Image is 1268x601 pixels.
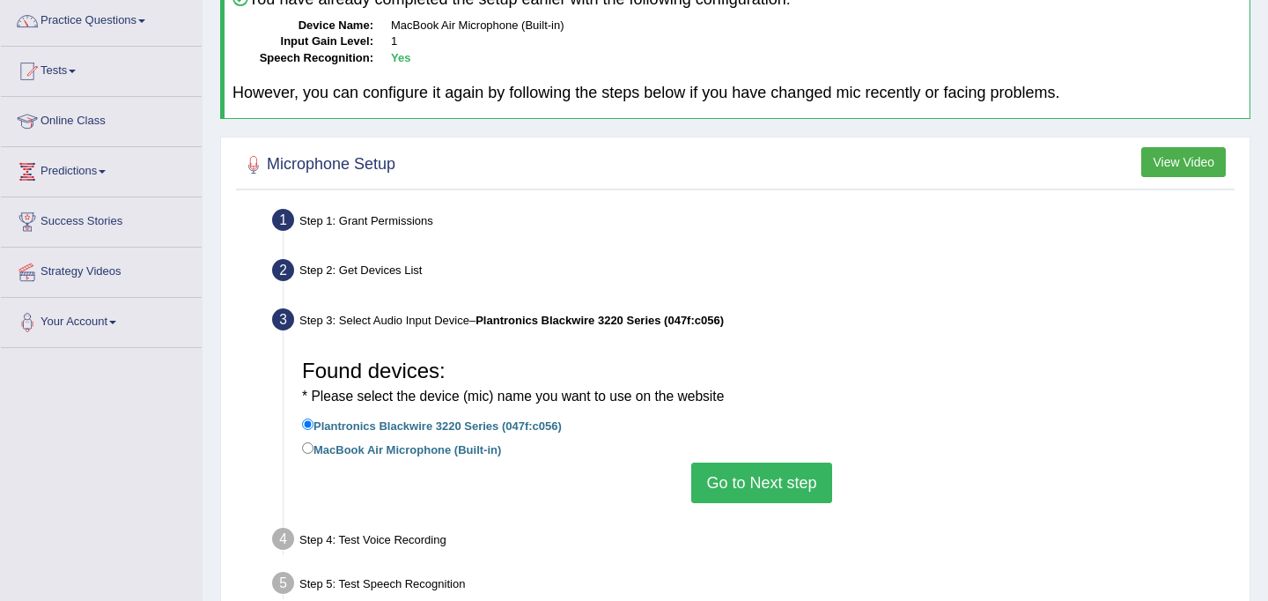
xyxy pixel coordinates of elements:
[1,47,202,91] a: Tests
[302,389,724,404] small: * Please select the device (mic) name you want to use on the website
[1,197,202,241] a: Success Stories
[469,314,724,327] span: –
[1,97,202,141] a: Online Class
[302,439,501,458] label: MacBook Air Microphone (Built-in)
[232,18,373,34] dt: Device Name:
[264,303,1242,342] div: Step 3: Select Audio Input Device
[302,360,1221,406] h3: Found devices:
[302,419,313,430] input: Plantronics Blackwire 3220 Series (047f:c056)
[1,147,202,191] a: Predictions
[391,33,1242,50] dd: 1
[264,254,1242,293] div: Step 2: Get Devices List
[691,463,831,503] button: Go to Next step
[232,85,1242,102] h4: However, you can configure it again by following the steps below if you have changed mic recently...
[232,33,373,50] dt: Input Gain Level:
[391,18,1242,34] dd: MacBook Air Microphone (Built-in)
[240,152,395,178] h2: Microphone Setup
[264,204,1242,242] div: Step 1: Grant Permissions
[302,415,562,434] label: Plantronics Blackwire 3220 Series (047f:c056)
[1,298,202,342] a: Your Account
[391,51,410,64] b: Yes
[264,523,1242,561] div: Step 4: Test Voice Recording
[1141,147,1226,177] button: View Video
[302,442,313,454] input: MacBook Air Microphone (Built-in)
[232,50,373,67] dt: Speech Recognition:
[1,248,202,292] a: Strategy Videos
[475,314,724,327] b: Plantronics Blackwire 3220 Series (047f:c056)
